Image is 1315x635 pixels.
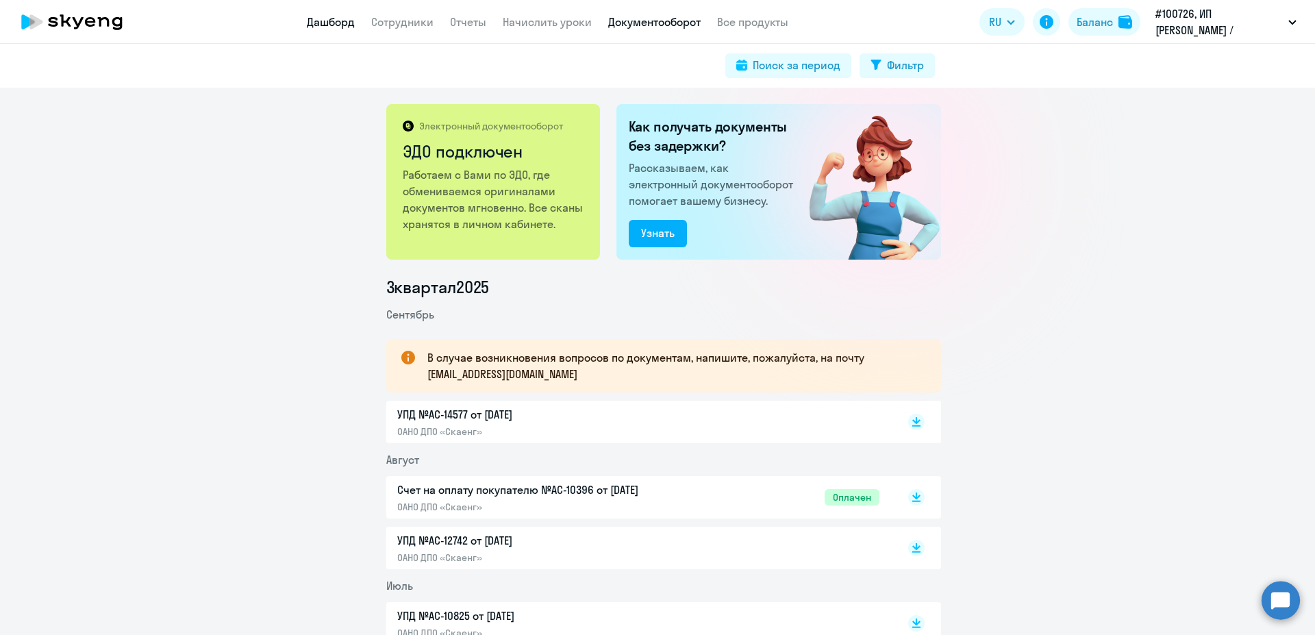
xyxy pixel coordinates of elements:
[825,489,879,506] span: Оплачен
[1149,5,1303,38] button: #100726, ИП [PERSON_NAME] / Эффективное проектирование
[397,501,685,513] p: ОАНО ДПО «Скаенг»
[397,406,685,423] p: УПД №AC-14577 от [DATE]
[860,53,935,78] button: Фильтр
[397,482,879,513] a: Счет на оплату покупателю №AC-10396 от [DATE]ОАНО ДПО «Скаенг»Оплачен
[427,349,916,382] p: В случае возникновения вопросов по документам, напишите, пожалуйста, на почту [EMAIL_ADDRESS][DOM...
[887,57,924,73] div: Фильтр
[1155,5,1283,38] p: #100726, ИП [PERSON_NAME] / Эффективное проектирование
[386,579,413,593] span: Июль
[397,406,879,438] a: УПД №AC-14577 от [DATE]ОАНО ДПО «Скаенг»
[629,117,799,155] h2: Как получать документы без задержки?
[450,15,486,29] a: Отчеты
[979,8,1025,36] button: RU
[641,225,675,241] div: Узнать
[386,453,419,466] span: Август
[419,120,563,132] p: Электронный документооборот
[397,608,685,624] p: УПД №AC-10825 от [DATE]
[397,482,685,498] p: Счет на оплату покупателю №AC-10396 от [DATE]
[397,532,879,564] a: УПД №AC-12742 от [DATE]ОАНО ДПО «Скаенг»
[403,140,586,162] h2: ЭДО подключен
[1077,14,1113,30] div: Баланс
[307,15,355,29] a: Дашборд
[753,57,840,73] div: Поиск за период
[1118,15,1132,29] img: balance
[397,532,685,549] p: УПД №AC-12742 от [DATE]
[371,15,434,29] a: Сотрудники
[1068,8,1140,36] button: Балансbalance
[503,15,592,29] a: Начислить уроки
[989,14,1001,30] span: RU
[386,276,941,298] li: 3 квартал 2025
[629,220,687,247] button: Узнать
[397,551,685,564] p: ОАНО ДПО «Скаенг»
[608,15,701,29] a: Документооборот
[403,166,586,232] p: Работаем с Вами по ЭДО, где обмениваемся оригиналами документов мгновенно. Все сканы хранятся в л...
[397,425,685,438] p: ОАНО ДПО «Скаенг»
[629,160,799,209] p: Рассказываем, как электронный документооборот помогает вашему бизнесу.
[717,15,788,29] a: Все продукты
[725,53,851,78] button: Поиск за период
[386,308,434,321] span: Сентябрь
[787,104,941,260] img: connected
